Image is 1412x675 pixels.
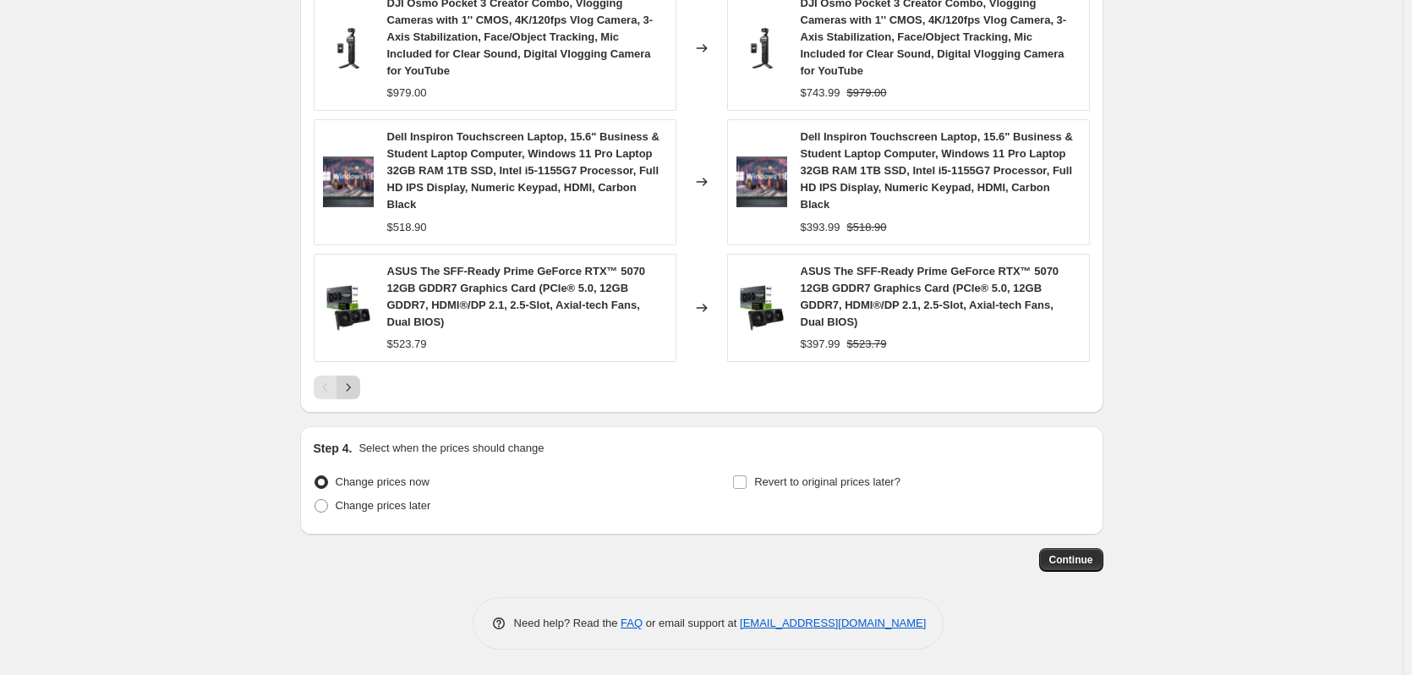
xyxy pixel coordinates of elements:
h2: Step 4. [314,440,353,457]
div: $518.90 [387,219,427,236]
strike: $979.00 [847,85,887,102]
span: Revert to original prices later? [754,475,900,488]
p: Select when the prices should change [358,440,544,457]
strike: $518.90 [847,219,887,236]
div: $523.79 [387,336,427,353]
div: $979.00 [387,85,427,102]
span: ASUS The SFF-Ready Prime GeForce RTX™ 5070 12GB GDDR7 Graphics Card (PCIe® 5.0, 12GB GDDR7, HDMI®... [387,265,646,328]
span: or email support at [643,617,740,629]
span: Continue [1049,553,1093,567]
span: Dell Inspiron Touchscreen Laptop, 15.6" Business & Student Laptop Computer, Windows 11 Pro Laptop... [801,130,1073,211]
img: 61Wc1fDGJuL_80x.jpg [323,156,374,207]
strike: $523.79 [847,336,887,353]
span: ASUS The SFF-Ready Prime GeForce RTX™ 5070 12GB GDDR7 Graphics Card (PCIe® 5.0, 12GB GDDR7, HDMI®... [801,265,1059,328]
img: 81Si31LMp5L_80x.jpg [736,283,787,333]
button: Continue [1039,548,1103,572]
nav: Pagination [314,376,360,399]
div: $743.99 [801,85,840,102]
img: 81Si31LMp5L_80x.jpg [323,283,374,333]
span: Dell Inspiron Touchscreen Laptop, 15.6" Business & Student Laptop Computer, Windows 11 Pro Laptop... [387,130,659,211]
button: Next [337,376,360,399]
div: $393.99 [801,219,840,236]
img: 61Wc1fDGJuL_80x.jpg [736,156,787,207]
a: [EMAIL_ADDRESS][DOMAIN_NAME] [740,617,926,629]
span: Change prices now [336,475,430,488]
img: 514LEUejXYL_80x.jpg [323,23,374,74]
span: Change prices later [336,499,431,512]
img: 514LEUejXYL_80x.jpg [736,23,787,74]
span: Need help? Read the [514,617,621,629]
div: $397.99 [801,336,840,353]
a: FAQ [621,617,643,629]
